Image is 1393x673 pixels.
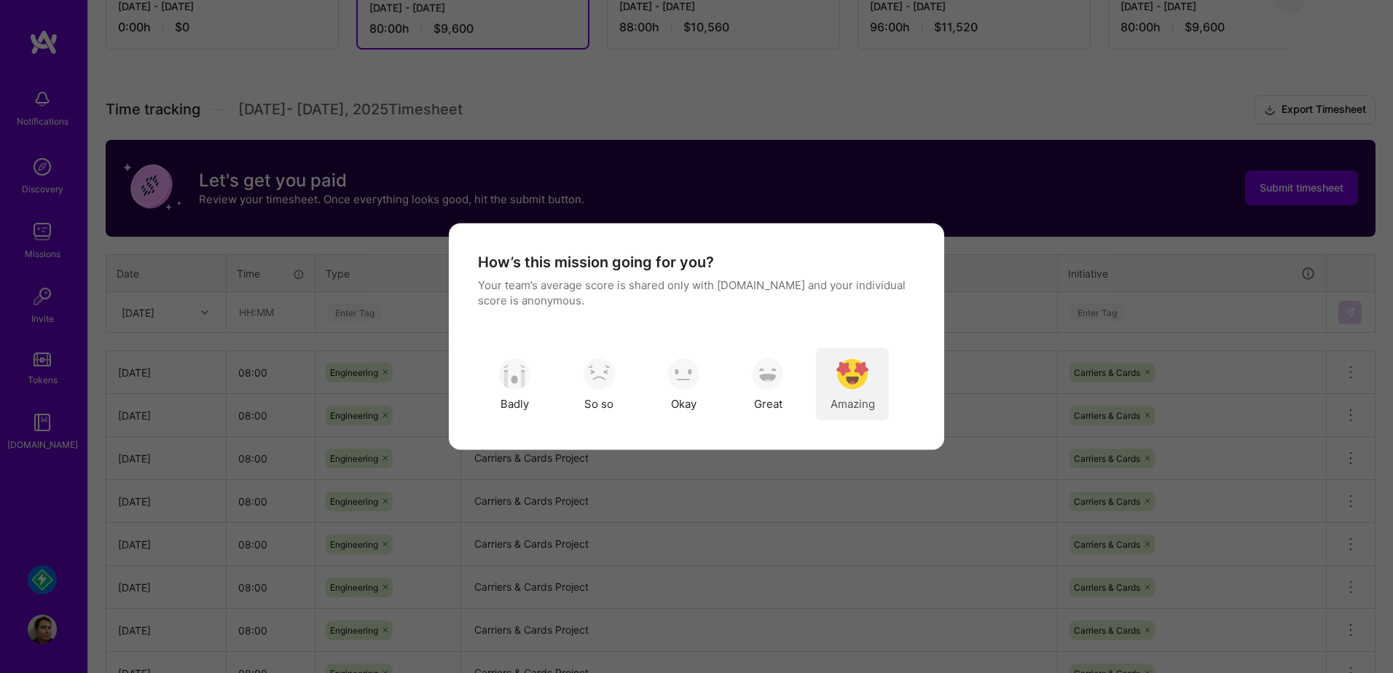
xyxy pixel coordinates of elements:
[583,358,615,390] img: soso
[667,358,699,390] img: soso
[501,395,529,411] span: Badly
[831,395,875,411] span: Amazing
[449,224,944,450] div: modal
[836,358,868,390] img: soso
[671,395,696,411] span: Okay
[478,278,915,308] p: Your team’s average score is shared only with [DOMAIN_NAME] and your individual score is anonymous.
[584,395,613,411] span: So so
[752,358,784,390] img: soso
[478,253,714,272] h4: How’s this mission going for you?
[498,358,530,390] img: soso
[754,395,782,411] span: Great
